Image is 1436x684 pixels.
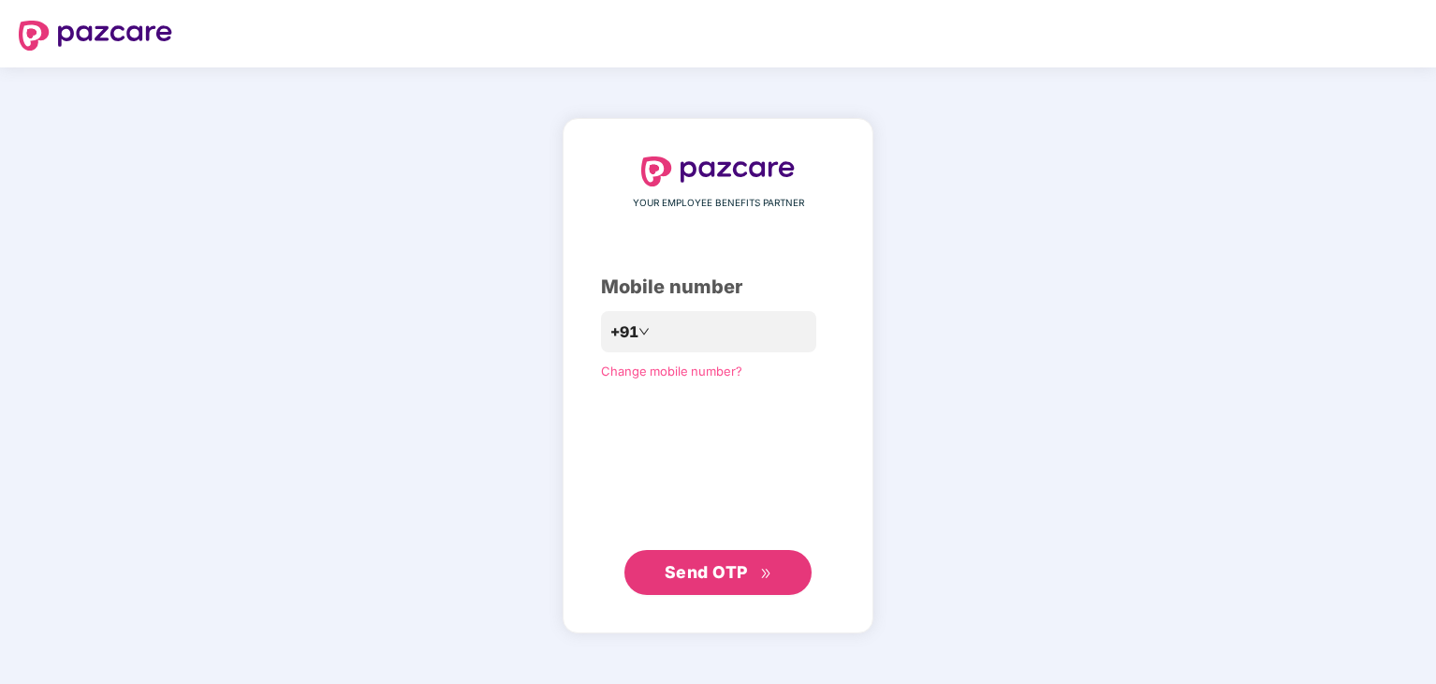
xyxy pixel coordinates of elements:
[633,196,804,211] span: YOUR EMPLOYEE BENEFITS PARTNER
[610,320,638,344] span: +91
[601,273,835,302] div: Mobile number
[601,364,742,379] a: Change mobile number?
[760,568,772,580] span: double-right
[638,326,650,337] span: down
[641,156,795,186] img: logo
[665,562,748,582] span: Send OTP
[19,21,172,51] img: logo
[624,550,812,595] button: Send OTPdouble-right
